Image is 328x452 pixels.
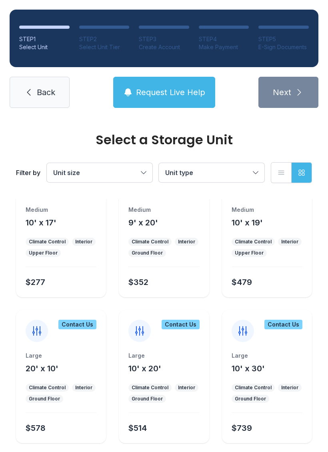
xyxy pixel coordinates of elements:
[75,384,92,391] div: Interior
[37,87,55,98] span: Back
[19,35,70,43] div: STEP 1
[139,43,189,51] div: Create Account
[232,217,263,228] button: 10' x 19'
[264,320,302,329] div: Contact Us
[29,396,60,402] div: Ground Floor
[128,364,161,373] span: 10' x 20'
[232,277,252,288] div: $479
[139,35,189,43] div: STEP 3
[16,168,40,177] div: Filter by
[232,218,263,227] span: 10' x 19'
[16,133,312,146] div: Select a Storage Unit
[273,87,291,98] span: Next
[128,277,148,288] div: $352
[232,364,265,373] span: 10' x 30'
[128,217,158,228] button: 9' x 20'
[136,87,205,98] span: Request Live Help
[232,422,252,434] div: $739
[232,363,265,374] button: 10' x 30'
[281,384,298,391] div: Interior
[178,239,195,245] div: Interior
[165,169,193,177] span: Unit type
[26,363,58,374] button: 20' x 10'
[199,43,249,51] div: Make Payment
[132,396,163,402] div: Ground Floor
[29,250,58,256] div: Upper Floor
[128,352,199,360] div: Large
[29,239,66,245] div: Climate Control
[75,239,92,245] div: Interior
[79,43,130,51] div: Select Unit Tier
[26,422,46,434] div: $578
[128,363,161,374] button: 10' x 20'
[178,384,195,391] div: Interior
[128,422,147,434] div: $514
[47,163,152,182] button: Unit size
[26,217,56,228] button: 10' x 17'
[281,239,298,245] div: Interior
[128,218,158,227] span: 9' x 20'
[258,35,309,43] div: STEP 5
[19,43,70,51] div: Select Unit
[58,320,96,329] div: Contact Us
[159,163,264,182] button: Unit type
[235,384,272,391] div: Climate Control
[132,239,168,245] div: Climate Control
[79,35,130,43] div: STEP 2
[26,206,96,214] div: Medium
[199,35,249,43] div: STEP 4
[232,352,302,360] div: Large
[232,206,302,214] div: Medium
[53,169,80,177] span: Unit size
[29,384,66,391] div: Climate Control
[132,384,168,391] div: Climate Control
[235,396,266,402] div: Ground Floor
[132,250,163,256] div: Ground Floor
[26,364,58,373] span: 20' x 10'
[235,239,272,245] div: Climate Control
[26,218,56,227] span: 10' x 17'
[235,250,264,256] div: Upper Floor
[162,320,200,329] div: Contact Us
[258,43,309,51] div: E-Sign Documents
[26,277,45,288] div: $277
[128,206,199,214] div: Medium
[26,352,96,360] div: Large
